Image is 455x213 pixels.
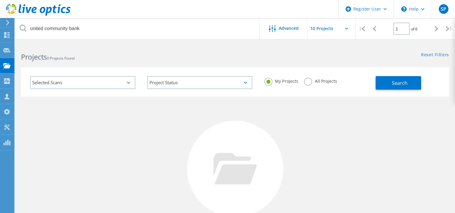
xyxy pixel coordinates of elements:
div: Selected Scans [30,76,135,89]
span: of 0 [411,26,417,32]
div: | [356,18,368,39]
b: Projects [21,52,47,62]
span: Search [392,80,407,86]
span: 0 Projects Found [47,56,75,61]
label: My Projects [264,78,298,83]
a: Reset Filters [421,53,449,58]
a: Live Optics Dashboard [6,13,71,17]
input: Search projects by name, owner, ID, company, etc [15,18,260,39]
svg: \n [401,6,407,12]
label: All Projects [304,78,337,83]
button: Search [376,76,421,90]
span: Advanced [279,26,299,30]
span: SP [441,7,446,11]
div: Project Status [147,76,253,89]
div: | [443,18,455,39]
